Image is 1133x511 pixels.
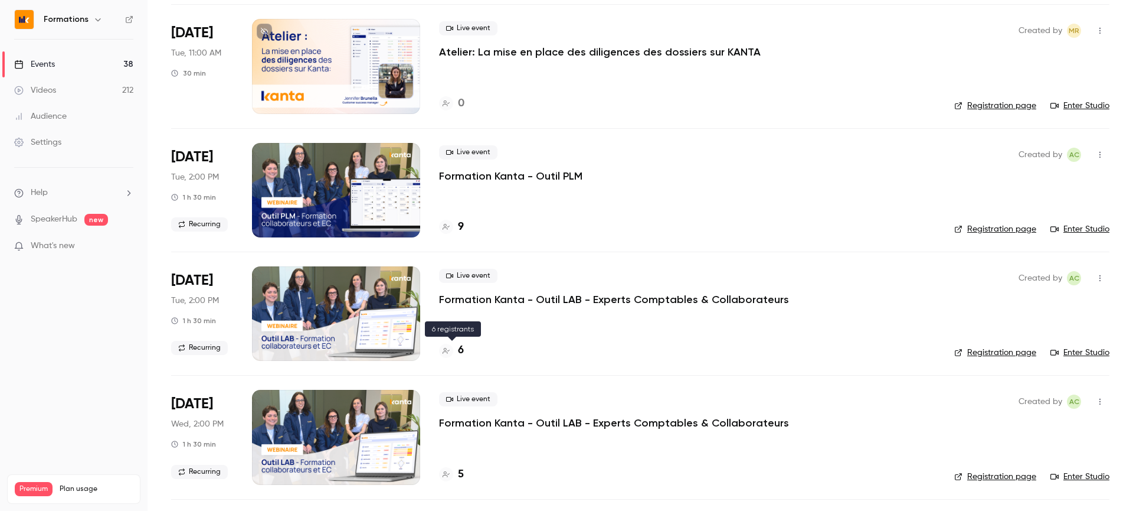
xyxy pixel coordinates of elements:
[171,271,213,290] span: [DATE]
[458,343,464,359] h4: 6
[439,467,464,483] a: 5
[171,69,206,78] div: 30 min
[84,214,108,226] span: new
[171,171,219,183] span: Tue, 2:00 PM
[439,292,789,307] a: Formation Kanta - Outil LAB - Experts Comptables & Collaborateurs
[1069,148,1079,162] span: AC
[60,484,133,494] span: Plan usage
[1050,471,1109,483] a: Enter Studio
[171,148,213,167] span: [DATE]
[954,100,1036,112] a: Registration page
[171,217,228,232] span: Recurring
[439,219,464,235] a: 9
[14,84,56,96] div: Videos
[15,10,34,29] img: Formations
[44,14,89,25] h6: Formations
[171,19,233,113] div: Oct 14 Tue, 11:00 AM (Europe/Paris)
[171,341,228,355] span: Recurring
[171,390,233,484] div: Oct 15 Wed, 2:00 PM (Europe/Paris)
[171,295,219,307] span: Tue, 2:00 PM
[31,213,77,226] a: SpeakerHub
[1050,347,1109,359] a: Enter Studio
[171,266,233,361] div: Oct 14 Tue, 2:00 PM (Europe/Paris)
[171,395,213,414] span: [DATE]
[439,416,789,430] a: Formation Kanta - Outil LAB - Experts Comptables & Collaborateurs
[1069,395,1079,409] span: AC
[458,467,464,483] h4: 5
[439,145,497,160] span: Live event
[954,347,1036,359] a: Registration page
[171,465,228,479] span: Recurring
[1019,148,1062,162] span: Created by
[171,440,216,449] div: 1 h 30 min
[954,223,1036,235] a: Registration page
[171,143,233,237] div: Oct 14 Tue, 2:00 PM (Europe/Paris)
[1067,24,1081,38] span: Marion Roquet
[439,96,464,112] a: 0
[14,110,67,122] div: Audience
[171,316,216,326] div: 1 h 30 min
[171,24,213,43] span: [DATE]
[1019,271,1062,285] span: Created by
[1019,395,1062,409] span: Created by
[171,193,216,202] div: 1 h 30 min
[171,418,224,430] span: Wed, 2:00 PM
[1050,100,1109,112] a: Enter Studio
[31,187,48,199] span: Help
[14,187,133,199] li: help-dropdown-opener
[31,240,75,252] span: What's new
[1069,271,1079,285] span: AC
[458,96,464,112] h4: 0
[1019,24,1062,38] span: Created by
[439,169,582,183] a: Formation Kanta - Outil PLM
[954,471,1036,483] a: Registration page
[1067,395,1081,409] span: Anaïs Cachelou
[439,269,497,283] span: Live event
[171,47,221,59] span: Tue, 11:00 AM
[439,392,497,406] span: Live event
[439,21,497,35] span: Live event
[1069,24,1079,38] span: MR
[458,219,464,235] h4: 9
[439,343,464,359] a: 6
[1050,223,1109,235] a: Enter Studio
[1067,148,1081,162] span: Anaïs Cachelou
[15,482,53,496] span: Premium
[119,241,133,252] iframe: Noticeable Trigger
[439,45,761,59] a: Atelier: La mise en place des diligences des dossiers sur KANTA
[14,136,61,148] div: Settings
[1067,271,1081,285] span: Anaïs Cachelou
[14,58,55,70] div: Events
